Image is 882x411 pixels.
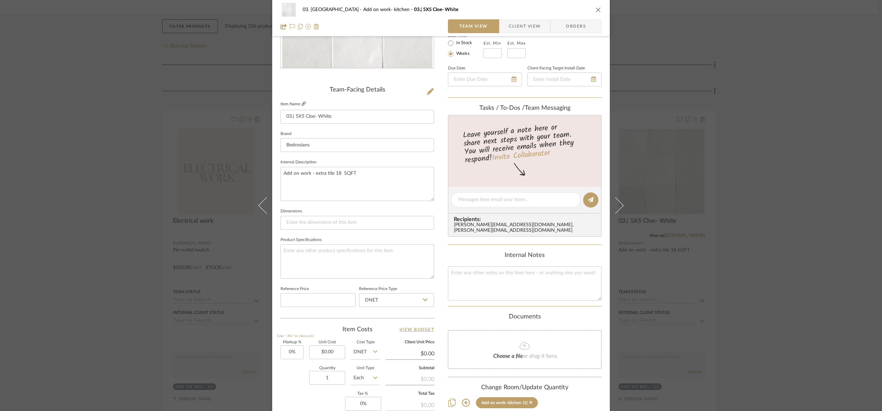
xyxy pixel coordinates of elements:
span: or drag it here. [523,353,558,359]
button: close [595,7,601,13]
span: Orders [558,19,594,33]
div: (1) [523,400,527,405]
div: Change Room/Update Quantity [448,384,601,392]
div: Leave yourself a note here or share next steps with your team. You will receive emails when they ... [447,120,603,166]
div: Item Costs [281,325,434,334]
img: 132c1b12-44b5-4cec-a67c-2dd895b798b7_48x40.jpg [281,3,297,17]
label: Unit Cost [309,341,345,344]
label: In Stock [455,40,472,46]
a: View Budget [399,325,434,334]
input: Enter Item Name [281,110,434,124]
label: Item Name [281,101,306,107]
label: Due Date [448,67,465,70]
div: $0.00 [386,398,434,411]
label: Est. Min [484,41,501,46]
label: Dimensions [281,210,302,213]
div: team Messaging [448,105,601,112]
span: Add on work- kitchen [363,7,414,12]
label: Reference Price [281,287,309,291]
label: Product Specifications [281,238,322,242]
label: Client Unit Price [386,341,434,344]
label: Brand [281,132,292,136]
div: Team-Facing Details [281,86,434,94]
label: Subtotal [386,366,434,370]
label: Markup % [281,341,304,344]
input: Enter Brand [281,138,434,152]
div: Documents [448,313,601,321]
label: Internal Description [281,161,316,164]
input: Enter Due Date [448,73,522,86]
label: Quantity [309,366,345,370]
label: Weeks [455,51,470,57]
span: Client View [509,19,541,33]
span: 03. [GEOGRAPHIC_DATA] [303,7,363,12]
span: Recipients: [454,216,598,222]
img: Remove from project [314,24,319,29]
span: Team View [459,19,488,33]
label: Tax % [345,392,380,395]
label: Est. Max [507,41,526,46]
label: Total Tax [386,392,434,395]
mat-radio-group: Select item type [448,39,484,58]
a: Invite Collaborator [491,147,551,164]
label: Reference Price Type [359,287,397,291]
input: Enter the dimensions of this item [281,216,434,230]
div: Internal Notes [448,252,601,259]
span: 03.| 5X5 Cloe- White [414,7,458,12]
label: Cost Type [351,341,380,344]
label: Client-Facing Target Install Date [527,67,585,70]
input: Enter Install Date [527,73,601,86]
label: Unit Type [351,366,380,370]
div: [PERSON_NAME][EMAIL_ADDRESS][DOMAIN_NAME] , [PERSON_NAME][EMAIL_ADDRESS][DOMAIN_NAME] [454,222,598,233]
span: Choose a file [493,353,523,359]
div: $0.00 [386,372,434,385]
div: Add on work- kitchen [481,400,521,405]
span: Tasks / To-Dos / [479,105,525,111]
